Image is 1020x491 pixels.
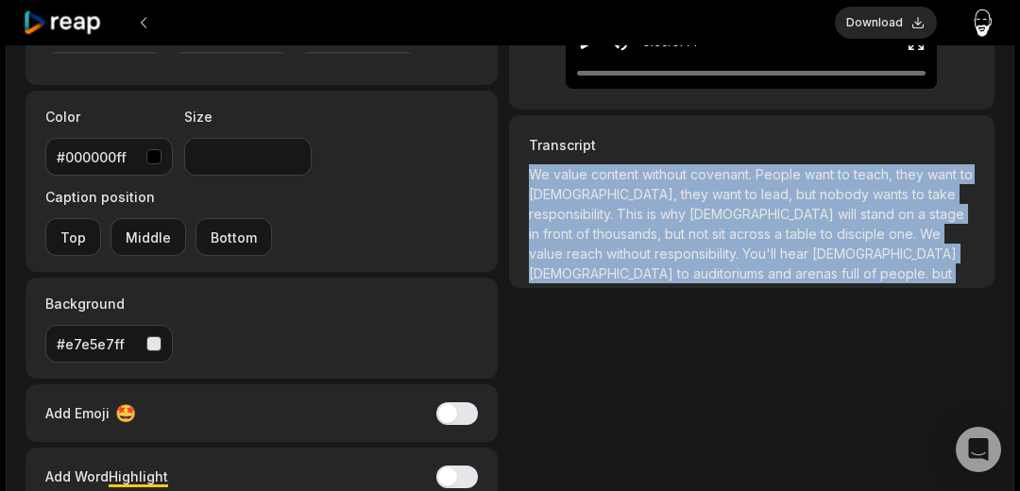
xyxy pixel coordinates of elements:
[593,226,665,242] span: thousands,
[45,294,173,313] label: Background
[45,138,173,176] button: #000000ff
[665,226,688,242] span: but
[543,226,576,242] span: front
[712,186,745,202] span: want
[576,226,593,242] span: of
[929,206,964,222] span: stage
[863,265,880,281] span: of
[677,265,693,281] span: to
[838,206,860,222] span: will
[690,166,756,182] span: covenant.
[960,166,973,182] span: to
[837,226,889,242] span: disciple
[529,226,543,242] span: in
[567,245,606,262] span: reach
[780,245,812,262] span: hear
[195,218,272,256] button: Bottom
[841,265,863,281] span: full
[654,245,742,262] span: responsibility.
[110,218,186,256] button: Middle
[812,245,957,262] span: [DEMOGRAPHIC_DATA]
[918,206,929,222] span: a
[854,166,896,182] span: teach,
[896,166,927,182] span: they
[57,147,139,167] div: #000000ff
[838,166,854,182] span: to
[647,206,660,222] span: is
[761,186,796,202] span: lead,
[786,226,821,242] span: table
[729,226,774,242] span: across
[774,226,786,242] span: a
[880,265,932,281] span: people.
[681,186,712,202] span: they
[796,186,820,202] span: but
[45,187,272,207] label: Caption position
[821,226,837,242] span: to
[529,245,567,262] span: value
[928,186,956,202] span: take
[932,265,952,281] span: but
[660,206,689,222] span: why
[529,135,975,155] h3: Transcript
[57,334,139,354] div: #e7e5e7ff
[529,206,617,222] span: responsibility.
[184,107,312,127] label: Size
[529,186,681,202] span: [DEMOGRAPHIC_DATA],
[45,403,110,423] span: Add Emoji
[109,468,168,484] span: Highlight
[756,166,805,182] span: People
[873,186,912,202] span: wants
[795,265,841,281] span: arenas
[956,427,1001,472] div: Open Intercom Messenger
[688,226,712,242] span: not
[898,206,918,222] span: on
[745,186,761,202] span: to
[835,7,937,39] button: Download
[712,226,729,242] span: sit
[920,226,941,242] span: We
[768,265,795,281] span: and
[617,206,647,222] span: This
[45,107,173,127] label: Color
[553,166,591,182] span: value
[529,166,553,182] span: We
[927,166,960,182] span: want
[591,166,642,182] span: content
[642,166,690,182] span: without
[742,245,780,262] span: You'll
[529,265,677,281] span: [DEMOGRAPHIC_DATA]
[912,186,928,202] span: to
[805,166,838,182] span: want
[115,400,136,426] span: 🤩
[689,206,838,222] span: [DEMOGRAPHIC_DATA]
[820,186,873,202] span: nobody
[45,218,101,256] button: Top
[45,464,168,489] div: Add Word
[606,245,654,262] span: without
[693,265,768,281] span: auditoriums
[889,226,920,242] span: one.
[45,325,173,363] button: #e7e5e7ff
[860,206,898,222] span: stand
